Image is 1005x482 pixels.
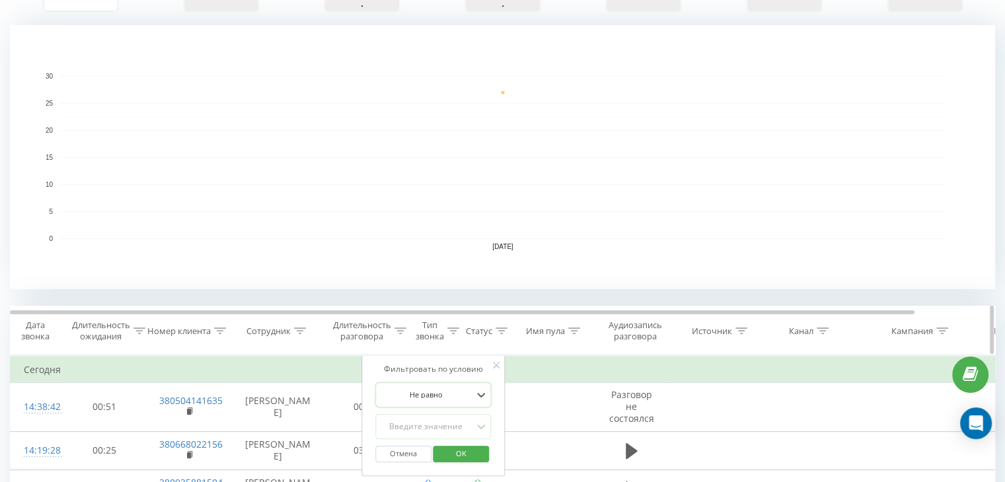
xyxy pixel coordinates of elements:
div: Аудиозапись разговора [603,320,667,342]
text: [DATE] [492,243,513,250]
text: 30 [46,73,54,80]
svg: A chart. [10,25,995,289]
div: Кампания [891,326,933,337]
div: Дата звонка [11,320,59,342]
div: Сотрудник [246,326,291,337]
div: Статус [466,326,492,337]
div: Open Intercom Messenger [960,407,992,439]
text: 0 [49,235,53,242]
a: 380668022156 [159,438,223,450]
div: Фильтровать по условию [375,362,492,376]
span: OK [443,443,480,464]
span: Разговор не состоялся [609,388,654,425]
text: 10 [46,181,54,188]
td: 00:00 [324,383,407,432]
td: 03:10 [324,431,407,469]
button: Отмена [375,446,431,462]
a: 380504141635 [159,394,223,407]
div: Тип звонка [416,320,444,342]
td: [PERSON_NAME] [232,383,324,432]
text: 25 [46,100,54,107]
td: [PERSON_NAME] [232,431,324,469]
text: 5 [49,208,53,215]
div: Канал [789,326,813,337]
div: Номер клиента [147,326,211,337]
div: Введите значение [379,421,473,432]
div: Длительность ожидания [72,320,130,342]
td: 00:51 [63,383,146,432]
button: OK [433,446,490,462]
td: 00:25 [63,431,146,469]
div: Источник [692,326,732,337]
div: Имя пула [526,326,565,337]
div: 14:38:42 [24,394,50,420]
div: Длительность разговора [333,320,391,342]
text: 15 [46,154,54,161]
div: 14:19:28 [24,438,50,464]
text: 20 [46,127,54,134]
